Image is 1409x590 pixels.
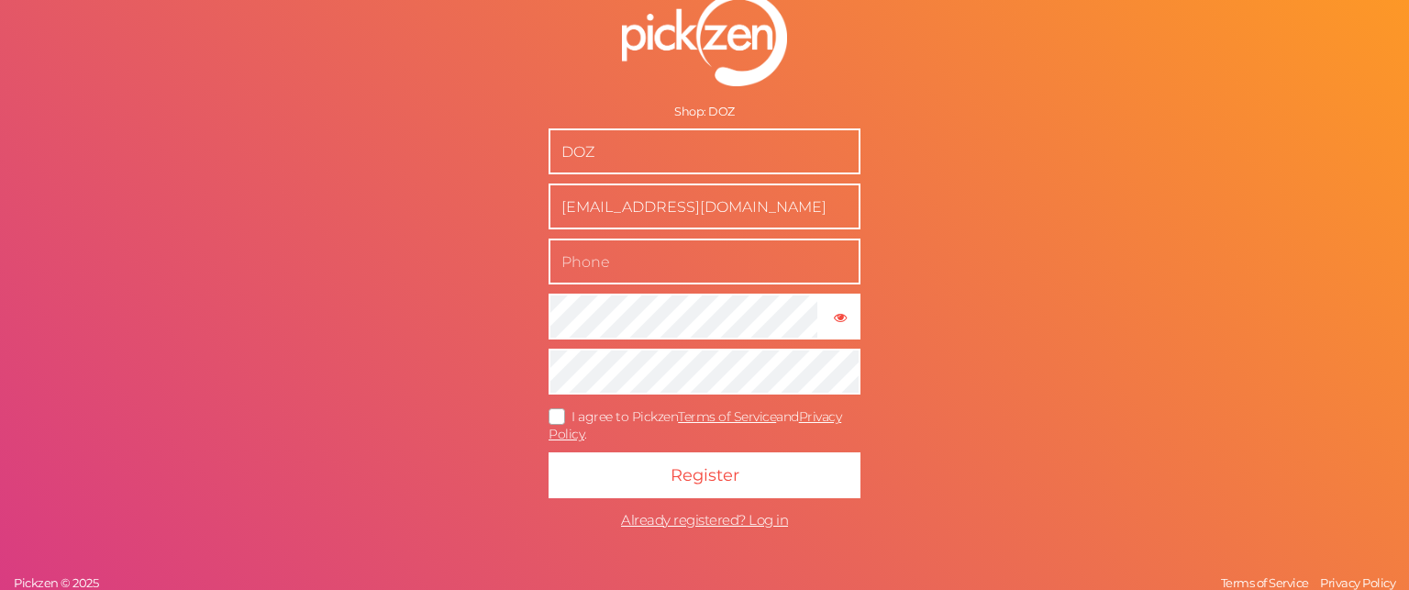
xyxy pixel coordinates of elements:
span: I agree to Pickzen and . [549,408,841,442]
span: Terms of Service [1221,575,1309,590]
a: Privacy Policy [1315,575,1400,590]
div: Shop: DOZ [549,105,860,119]
a: Privacy Policy [549,408,841,442]
a: Terms of Service [678,408,776,425]
span: Register [671,465,739,485]
a: Terms of Service [1216,575,1314,590]
button: Register [549,452,860,498]
input: Business e-mail [549,184,860,229]
span: Privacy Policy [1320,575,1395,590]
span: Already registered? Log in [621,511,788,529]
a: Pickzen © 2025 [9,575,103,590]
input: Name [549,128,860,174]
input: Phone [549,239,860,284]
